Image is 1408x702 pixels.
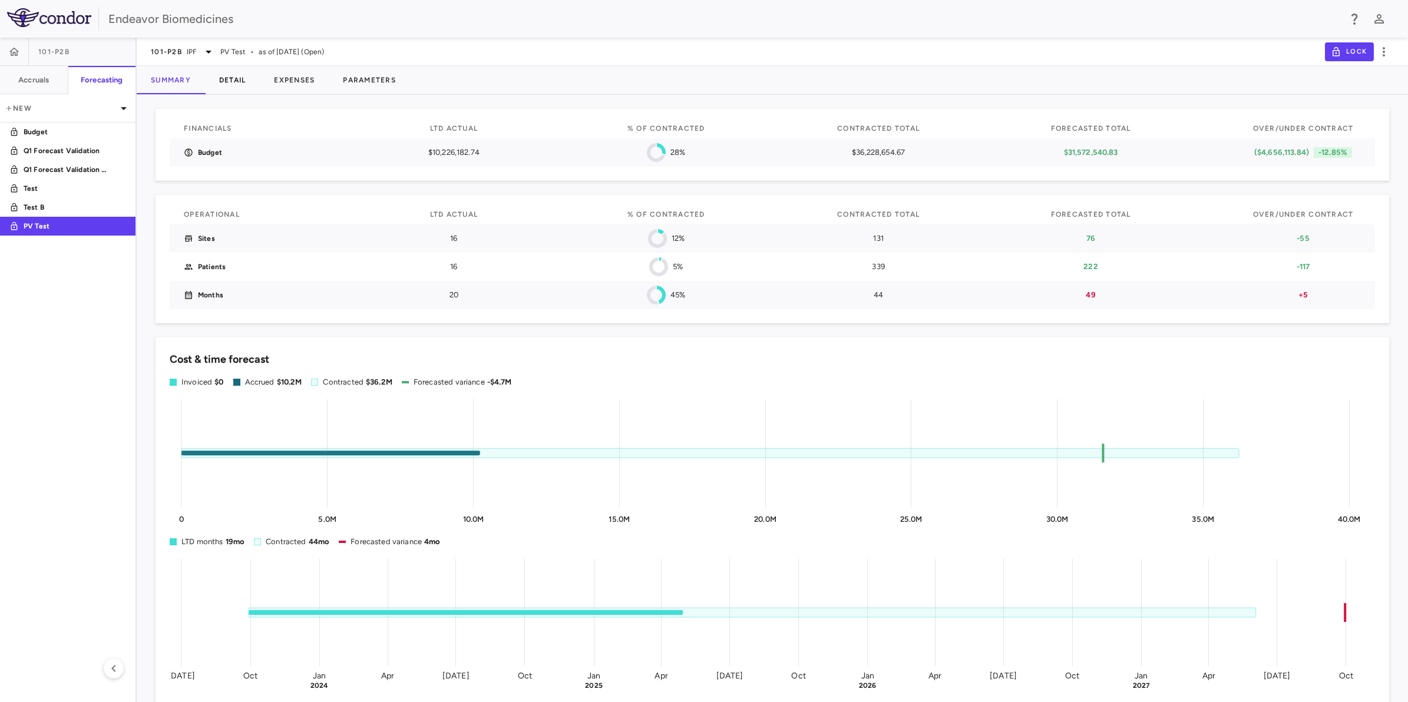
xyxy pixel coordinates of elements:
tspan: 35.0M [1192,515,1215,524]
span: LTD actual [430,124,478,133]
span: % of Contracted [627,210,705,218]
text: Apr [382,671,395,681]
tspan: 20.0M [754,515,776,524]
span: $10.2M [277,378,302,386]
tspan: 10.0M [463,515,484,524]
div: Contracted [323,377,392,388]
span: Operational [184,210,240,218]
p: 20 [396,290,511,300]
p: -12.85% [1314,147,1352,158]
text: [DATE] [168,671,195,681]
text: Jan [1138,671,1151,681]
p: Q1 Forecast Validation [24,145,111,156]
p: 45% [670,290,685,300]
div: Forecasted variance [351,537,440,547]
text: Oct [793,671,807,681]
button: Expenses [260,66,329,94]
p: 339 [821,261,936,272]
p: Months [198,290,223,300]
h6: Forecasting [81,75,123,85]
button: Detail [205,66,260,94]
p: 222 [1033,261,1149,272]
p: 76 [1033,233,1149,244]
p: 131 [821,233,936,244]
div: LTD months [181,537,244,547]
text: Jan [863,671,876,681]
button: Lock [1325,42,1374,61]
span: Over/Under Contract [1253,210,1354,218]
span: $0 [214,378,223,386]
text: Apr [1205,671,1218,681]
p: +5 [1245,290,1361,300]
p: New [5,103,117,114]
p: $36,228,654.67 [821,147,936,158]
p: ($4,656,113.84) [1254,147,1309,158]
span: % of Contracted [627,124,705,133]
text: Oct [1067,671,1082,681]
span: 4mo [424,537,440,546]
tspan: 5.0M [318,515,336,524]
tspan: 30.0M [1046,515,1069,524]
span: PV Test [220,47,246,57]
p: Q1 Forecast Validation V2 [24,164,111,175]
tspan: 25.0M [900,515,923,524]
span: $36.2M [366,378,392,386]
div: Endeavor Biomedicines [108,10,1340,28]
p: 16 [396,261,511,272]
p: 5% [673,261,683,272]
span: Financials [184,124,232,133]
h6: Accruals [18,75,49,85]
span: Forecasted Total [1051,210,1131,218]
span: -$4.7M [487,378,512,386]
p: Sites [198,233,215,244]
div: Contracted [266,537,329,547]
button: Summary [137,66,205,94]
button: Parameters [329,66,410,94]
text: Oct [518,671,533,681]
p: Test [24,183,111,194]
text: 2025 [586,681,604,690]
span: Over/Under Contract [1253,124,1354,133]
div: Forecasted variance [414,377,512,388]
span: Forecasted Total [1051,124,1131,133]
text: Jan [313,671,326,681]
p: $31,572,540.83 [1033,147,1149,158]
span: LTD Actual [430,210,478,218]
div: Accrued [245,377,302,388]
p: -117 [1245,261,1361,272]
span: 101-P2B [38,47,70,57]
h6: Cost & time forecast [170,352,269,367]
span: as of [DATE] (Open) [259,47,324,57]
text: 2024 [311,681,329,690]
div: Invoiced [181,377,224,388]
text: Apr [931,671,944,681]
text: Apr [656,671,669,681]
p: PV Test [24,221,111,231]
p: 16 [396,233,511,244]
text: 2027 [1135,681,1153,690]
span: 101-P2B [151,47,182,57]
span: 19mo [226,537,245,546]
text: Oct [1342,671,1356,681]
span: Contracted Total [837,124,920,133]
p: Patients [198,261,226,272]
p: Budget [24,127,111,137]
p: Budget [198,147,222,158]
text: [DATE] [443,671,470,681]
p: 49 [1033,290,1149,300]
span: • [250,47,254,57]
tspan: 15.0M [609,515,630,524]
p: 44 [821,290,936,300]
p: 28% [670,147,685,158]
text: [DATE] [992,671,1019,681]
img: logo-full-SnFGN8VE.png [7,8,91,27]
text: Oct [243,671,257,681]
p: $10,226,182.74 [396,147,511,158]
span: IPF [187,47,197,57]
p: 12% [672,233,685,244]
text: [DATE] [718,671,745,681]
tspan: 0 [179,515,184,524]
p: -55 [1245,233,1361,244]
text: [DATE] [1267,671,1294,681]
span: 44mo [309,537,330,546]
